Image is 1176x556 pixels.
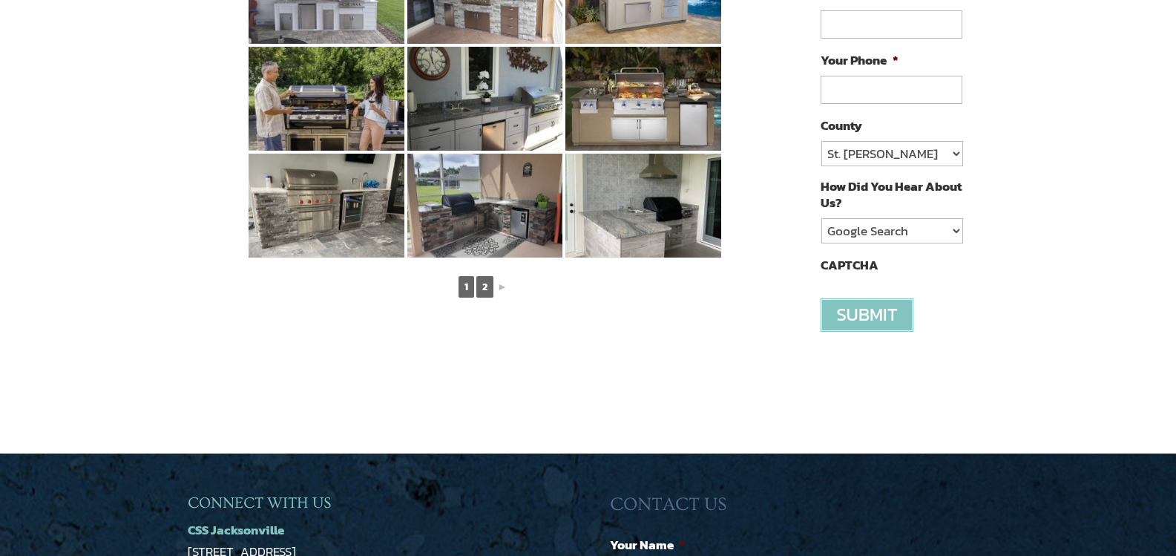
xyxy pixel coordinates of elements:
label: Your Name [610,537,686,553]
a: 2 [476,276,493,298]
img: 18 [249,47,404,151]
input: Submit [821,298,913,332]
label: Your Phone [821,52,899,68]
img: 21 [249,154,404,258]
span: 1 [459,276,474,298]
img: 23 [565,154,721,258]
a: CSS Jacksonville [188,520,284,540]
label: How Did You Hear About Us? [821,178,962,211]
img: 19 [407,47,563,151]
label: CAPTCHA [821,257,878,273]
h3: CONTACT US [610,494,988,523]
img: 20 [565,47,721,151]
a: ► [496,278,509,296]
span: CONNECT WITH US [188,494,331,511]
label: County [821,117,862,134]
img: 22 [407,154,563,258]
